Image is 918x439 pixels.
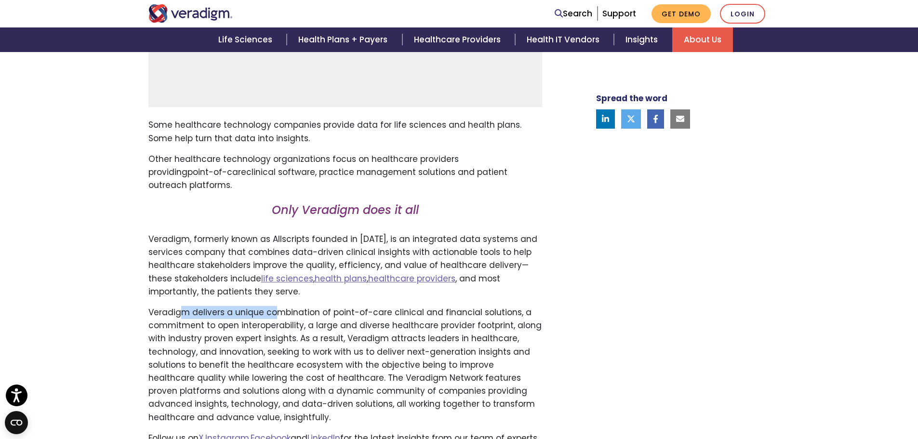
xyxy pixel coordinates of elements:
p: Other healthcare technology organizations focus on healthcare providers providing clinical softwa... [148,153,542,192]
button: Open CMP widget [5,411,28,434]
a: Get Demo [652,4,711,23]
p: Veradigm delivers a unique combination of point-of-care clinical and financial solutions, a commi... [148,306,542,424]
a: Life Sciences [207,27,287,52]
a: Insights [614,27,672,52]
a: About Us [672,27,733,52]
a: Healthcare Providers [402,27,515,52]
a: life sciences [261,273,313,284]
p: Some healthcare technology companies provide data for life sciences and health plans. Some help t... [148,119,542,145]
iframe: Drift Chat Widget [870,391,906,427]
img: Veradigm logo [148,4,233,23]
a: Login [720,4,765,24]
em: Only Veradigm does it all [272,202,419,218]
a: healthcare providers [368,273,455,284]
a: Search [555,7,592,20]
span: point-of-care [187,166,246,178]
a: health plans [315,273,367,284]
strong: Spread the word [596,93,667,104]
a: Health Plans + Payers [287,27,402,52]
a: Support [602,8,636,19]
p: Veradigm, formerly known as Allscripts founded in [DATE], is an integrated data systems and servi... [148,233,542,298]
a: Health IT Vendors [515,27,614,52]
